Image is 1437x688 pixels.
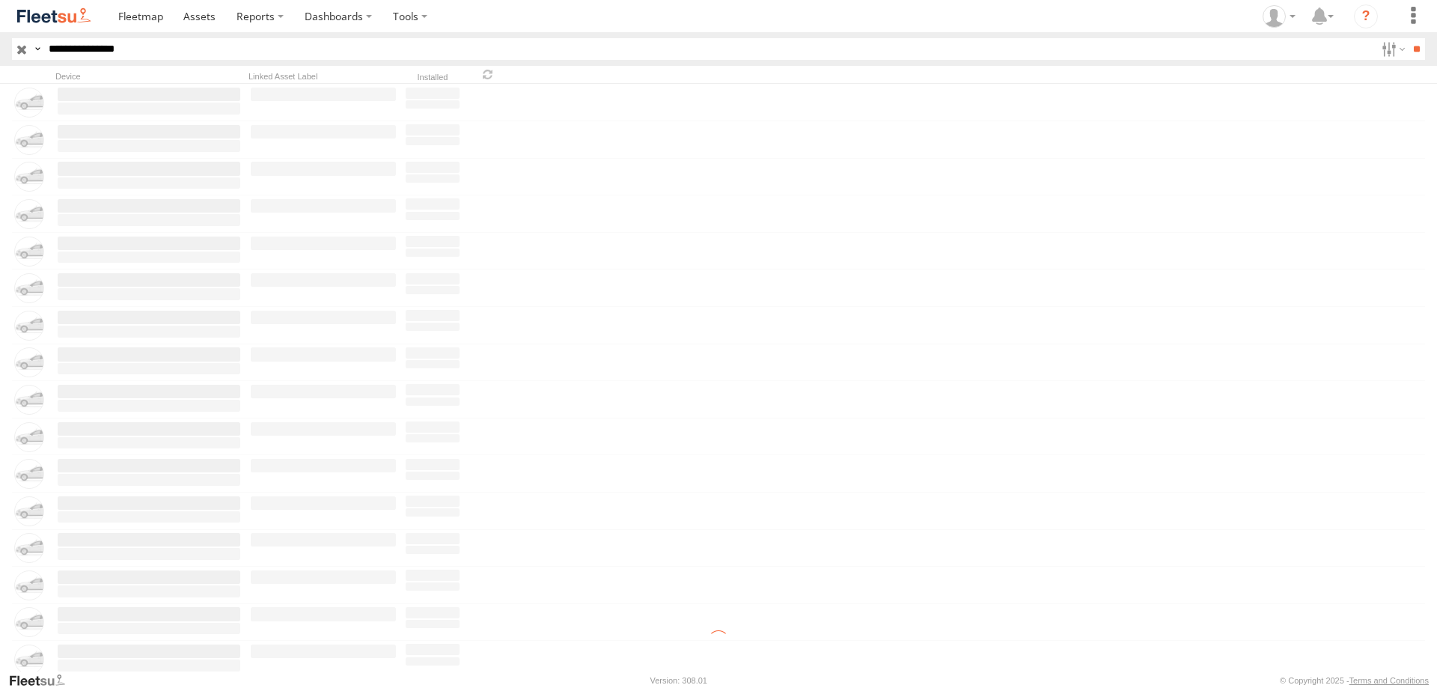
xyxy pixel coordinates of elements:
div: Version: 308.01 [650,676,707,685]
img: fleetsu-logo-horizontal.svg [15,6,93,26]
a: Visit our Website [8,673,77,688]
div: Device [55,71,242,82]
i: ? [1354,4,1378,28]
label: Search Filter Options [1376,38,1408,60]
a: Terms and Conditions [1349,676,1429,685]
div: Linked Asset Label [248,71,398,82]
div: Muhammad Babar Raza [1257,5,1301,28]
label: Search Query [31,38,43,60]
span: Refresh [479,67,497,82]
div: Installed [404,74,461,82]
div: © Copyright 2025 - [1280,676,1429,685]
